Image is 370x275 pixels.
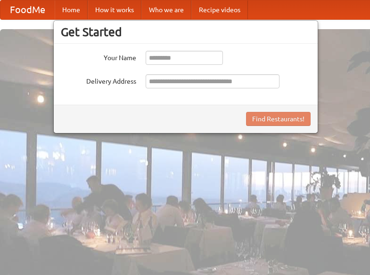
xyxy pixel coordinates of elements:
[61,25,311,39] h3: Get Started
[0,0,55,19] a: FoodMe
[88,0,141,19] a: How it works
[141,0,191,19] a: Who we are
[61,74,136,86] label: Delivery Address
[55,0,88,19] a: Home
[191,0,248,19] a: Recipe videos
[61,51,136,63] label: Your Name
[246,112,311,126] button: Find Restaurants!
